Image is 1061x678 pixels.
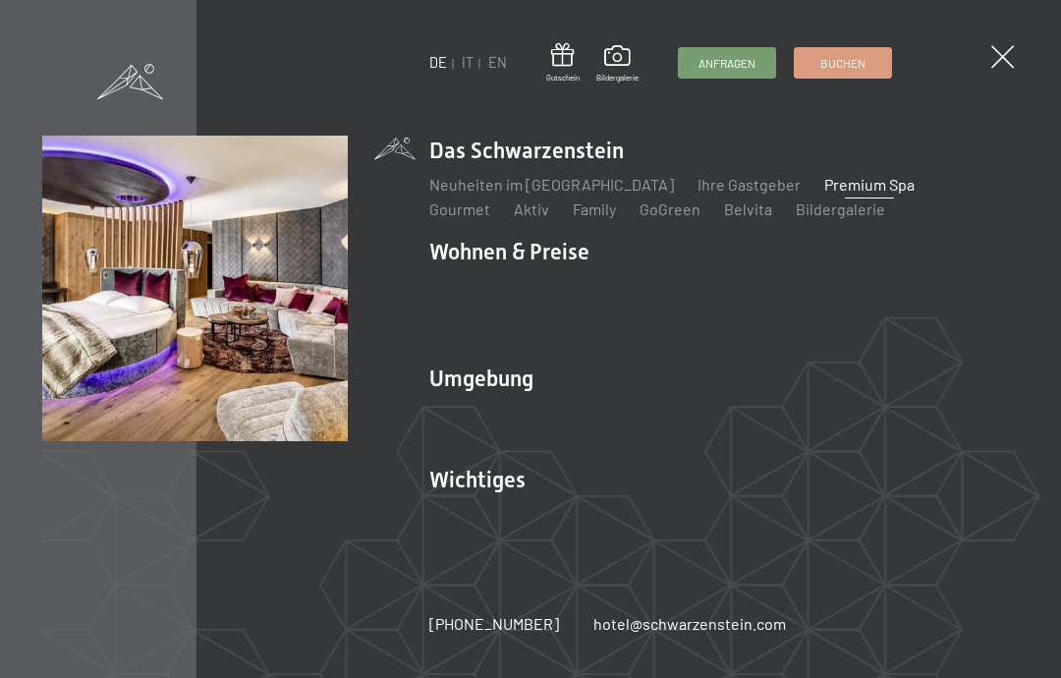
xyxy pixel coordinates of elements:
a: EN [488,54,507,71]
span: [PHONE_NUMBER] [429,614,559,633]
span: Bildergalerie [596,73,639,84]
a: Aktiv [514,199,549,218]
a: Premium Spa [824,175,915,194]
a: Gourmet [429,199,490,218]
a: Bildergalerie [596,45,639,83]
a: hotel@schwarzenstein.com [593,613,786,635]
a: Belvita [724,199,772,218]
a: DE [429,54,447,71]
a: Bildergalerie [796,199,885,218]
a: Ihre Gastgeber [698,175,801,194]
a: Anfragen [679,48,775,78]
a: IT [462,54,474,71]
a: Buchen [795,48,891,78]
a: Neuheiten im [GEOGRAPHIC_DATA] [429,175,674,194]
span: Gutschein [546,73,580,84]
span: Anfragen [698,55,755,72]
a: [PHONE_NUMBER] [429,613,559,635]
a: Family [573,199,616,218]
a: Gutschein [546,43,580,84]
a: GoGreen [640,199,700,218]
span: Buchen [820,55,866,72]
